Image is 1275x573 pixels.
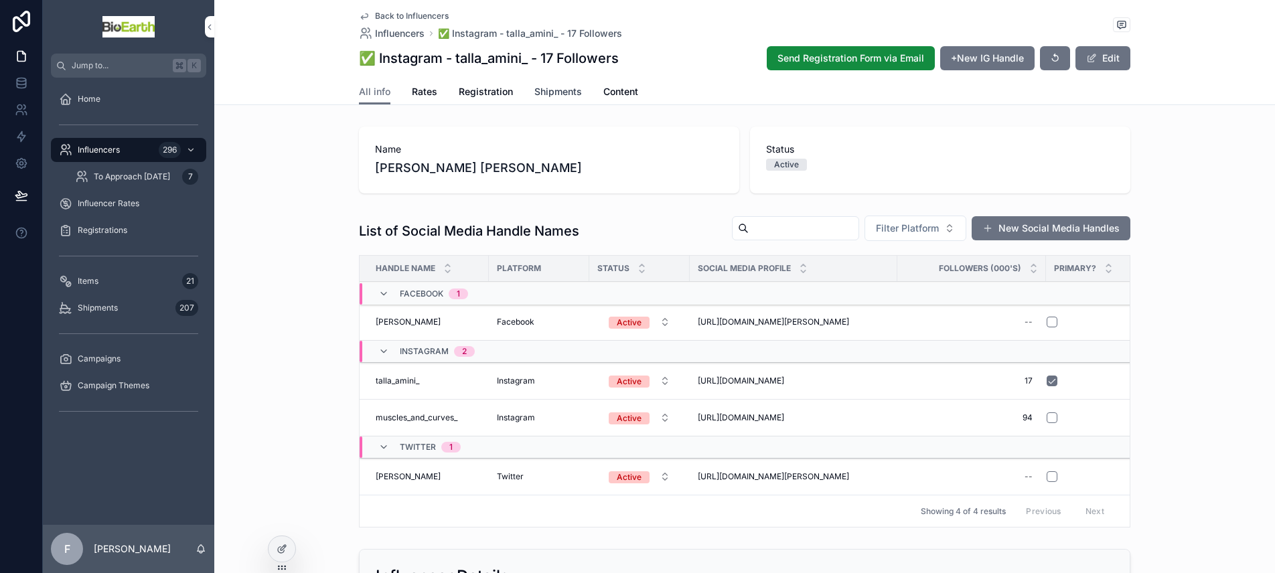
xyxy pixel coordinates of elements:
span: Twitter [400,442,436,453]
div: scrollable content [43,78,214,439]
span: Campaigns [78,353,121,364]
span: K [189,60,200,71]
span: Twitter [497,471,524,482]
div: 1 [457,289,460,299]
span: Status [766,143,1114,156]
a: All info [359,80,390,105]
p: [PERSON_NAME] [94,542,171,556]
span: Primary? [1054,263,1096,274]
span: Status [597,263,629,274]
a: Influencers296 [51,138,206,162]
a: -- [905,311,1038,333]
span: Content [603,85,638,98]
a: muscles_and_curves_ [376,412,481,423]
a: Content [603,80,638,106]
span: ↺ [1051,52,1059,65]
a: Campaign Themes [51,374,206,398]
div: 207 [175,300,198,316]
span: +New IG Handle [951,52,1024,65]
a: Select Button [597,309,682,335]
span: muscles_and_curves_ [376,412,457,423]
div: Active [617,471,642,483]
span: Instagram [497,376,535,386]
a: [URL][DOMAIN_NAME] [698,376,889,386]
a: [URL][DOMAIN_NAME][PERSON_NAME] [698,317,889,327]
a: [PERSON_NAME] [376,317,481,327]
div: Active [617,376,642,388]
span: Registration [459,85,513,98]
div: 296 [159,142,181,158]
a: [URL][DOMAIN_NAME][PERSON_NAME] [698,471,889,482]
a: Facebook [497,317,581,327]
span: F [64,541,70,557]
span: Facebook [497,317,534,327]
span: Instagram [400,346,449,357]
div: 1 [449,442,453,453]
span: Back to Influencers [375,11,449,21]
span: To Approach [DATE] [94,171,170,182]
button: Jump to...K [51,54,206,78]
a: Campaigns [51,347,206,371]
span: Rates [412,85,437,98]
a: Home [51,87,206,111]
h1: ✅ Instagram - talla_amini_ - 17 Followers [359,49,619,68]
a: Registration [459,80,513,106]
button: Send Registration Form via Email [767,46,935,70]
a: Select Button [597,368,682,394]
button: Select Button [598,406,681,430]
button: Select Button [598,310,681,334]
a: 94 [905,407,1038,428]
span: Facebook [400,289,443,299]
div: -- [1025,471,1033,482]
iframe: Spotlight [1,64,25,88]
span: Registrations [78,225,127,236]
span: Campaign Themes [78,380,149,391]
button: Select Button [865,216,966,241]
a: ✅ Instagram - talla_amini_ - 17 Followers [438,27,622,40]
a: Registrations [51,218,206,242]
span: Send Registration Form via Email [777,52,924,65]
a: Back to Influencers [359,11,449,21]
button: +New IG Handle [940,46,1035,70]
span: Handle Name [376,263,435,274]
span: [URL][DOMAIN_NAME] [698,412,784,423]
a: Shipments [534,80,582,106]
a: Items21 [51,269,206,293]
span: [URL][DOMAIN_NAME][PERSON_NAME] [698,471,849,482]
span: 94 [911,412,1033,423]
span: Shipments [534,85,582,98]
a: Instagram [497,376,581,386]
a: 17 [905,370,1038,392]
a: Twitter [497,471,581,482]
div: Active [774,159,799,171]
a: [URL][DOMAIN_NAME] [698,412,889,423]
button: New Social Media Handles [972,216,1130,240]
button: ↺ [1040,46,1070,70]
a: [PERSON_NAME] [376,471,481,482]
span: Social Media Profile [698,263,791,274]
div: -- [1025,317,1033,327]
a: Shipments207 [51,296,206,320]
a: -- [905,466,1038,487]
span: Influencers [78,145,120,155]
span: Name [375,143,723,156]
span: Items [78,276,98,286]
span: Influencer Rates [78,198,139,209]
h1: List of Social Media Handle Names [359,222,579,240]
span: Filter Platform [876,222,939,235]
div: Active [617,412,642,424]
img: App logo [102,16,155,37]
a: To Approach [DATE]7 [67,165,206,189]
a: talla_amini_ [376,376,481,386]
span: Instagram [497,412,535,423]
a: Influencers [359,27,425,40]
span: Followers (000's) [939,263,1021,274]
a: Instagram [497,412,581,423]
span: [PERSON_NAME] [376,317,441,327]
span: Home [78,94,100,104]
span: Jump to... [72,60,167,71]
span: Platform [497,263,541,274]
div: 2 [462,346,467,357]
